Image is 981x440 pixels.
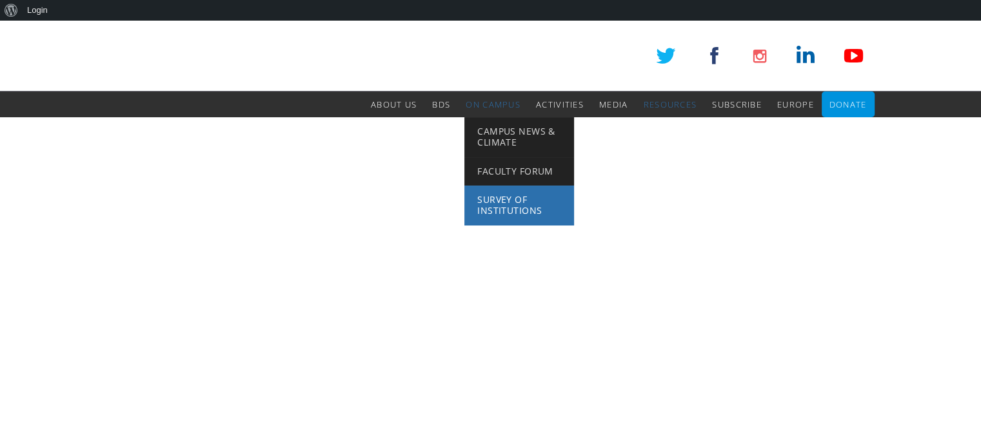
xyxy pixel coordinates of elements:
[536,91,584,117] a: Activities
[777,91,814,117] a: Europe
[712,91,762,117] a: Subscribe
[371,91,417,117] a: About Us
[371,99,417,110] span: About Us
[466,91,520,117] a: On Campus
[107,21,294,91] img: SPME
[829,99,867,110] span: Donate
[599,99,628,110] span: Media
[712,99,762,110] span: Subscribe
[477,165,553,177] span: Faculty Forum
[643,91,697,117] a: Resources
[599,91,628,117] a: Media
[477,125,555,148] span: Campus News & Climate
[432,99,450,110] span: BDS
[464,157,574,186] a: Faculty Forum
[829,91,867,117] a: Donate
[464,117,574,157] a: Campus News & Climate
[477,193,542,216] span: Survey of Institutions
[777,99,814,110] span: Europe
[464,186,574,225] a: Survey of Institutions
[643,99,697,110] span: Resources
[432,91,450,117] a: BDS
[536,99,584,110] span: Activities
[466,99,520,110] span: On Campus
